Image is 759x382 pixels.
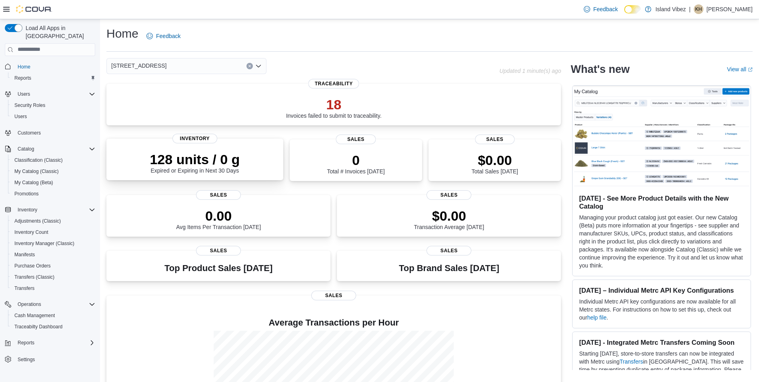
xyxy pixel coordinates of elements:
[579,298,744,322] p: Individual Metrc API key configurations are now available for all Metrc states. For instructions ...
[11,272,95,282] span: Transfers (Classic)
[11,261,95,271] span: Purchase Orders
[11,322,95,332] span: Traceabilty Dashboard
[695,4,702,14] span: KH
[8,215,98,227] button: Adjustments (Classic)
[472,152,518,175] div: Total Sales [DATE]
[8,72,98,84] button: Reports
[196,246,241,255] span: Sales
[14,168,59,175] span: My Catalog (Classic)
[11,167,95,176] span: My Catalog (Classic)
[11,227,95,237] span: Inventory Count
[11,112,95,121] span: Users
[11,250,38,259] a: Manifests
[414,208,485,230] div: Transaction Average [DATE]
[14,218,61,224] span: Adjustments (Classic)
[14,263,51,269] span: Purchase Orders
[579,338,744,346] h3: [DATE] - Integrated Metrc Transfers Coming Soon
[176,208,261,230] div: Avg Items Per Transaction [DATE]
[18,340,34,346] span: Reports
[427,246,471,255] span: Sales
[8,177,98,188] button: My Catalog (Beta)
[11,239,78,248] a: Inventory Manager (Classic)
[14,128,95,138] span: Customers
[8,227,98,238] button: Inventory Count
[11,155,95,165] span: Classification (Classic)
[11,311,95,320] span: Cash Management
[11,101,48,110] a: Security Roles
[11,322,66,332] a: Traceabilty Dashboard
[14,113,27,120] span: Users
[111,61,166,70] span: [STREET_ADDRESS]
[655,4,686,14] p: Island Vibez
[14,251,35,258] span: Manifests
[11,311,58,320] a: Cash Management
[579,286,744,294] h3: [DATE] – Individual Metrc API Key Configurations
[14,274,54,280] span: Transfers (Classic)
[11,155,66,165] a: Classification (Classic)
[579,194,744,210] h3: [DATE] - See More Product Details with the New Catalog
[156,32,180,40] span: Feedback
[11,73,34,83] a: Reports
[748,67,753,72] svg: External link
[18,146,34,152] span: Catalog
[255,63,262,69] button: Open list of options
[172,134,217,143] span: Inventory
[2,127,98,139] button: Customers
[176,208,261,224] p: 0.00
[18,356,35,363] span: Settings
[579,213,744,269] p: Managing your product catalog just got easier. Our new Catalog (Beta) puts more information at yo...
[14,144,37,154] button: Catalog
[150,151,240,174] div: Expired or Expiring in Next 30 Days
[311,291,356,300] span: Sales
[327,152,385,175] div: Total # Invoices [DATE]
[2,204,98,215] button: Inventory
[624,5,641,14] input: Dark Mode
[2,353,98,365] button: Settings
[14,285,34,292] span: Transfers
[164,263,272,273] h3: Top Product Sales [DATE]
[286,97,382,113] p: 18
[427,190,471,200] span: Sales
[14,312,55,319] span: Cash Management
[14,324,62,330] span: Traceabilty Dashboard
[11,250,95,259] span: Manifests
[11,283,38,293] a: Transfers
[327,152,385,168] p: 0
[11,73,95,83] span: Reports
[11,189,42,199] a: Promotions
[8,249,98,260] button: Manifests
[475,135,515,144] span: Sales
[499,68,561,74] p: Updated 1 minute(s) ago
[11,178,95,187] span: My Catalog (Beta)
[8,188,98,199] button: Promotions
[11,178,56,187] a: My Catalog (Beta)
[593,5,618,13] span: Feedback
[11,101,95,110] span: Security Roles
[106,26,138,42] h1: Home
[14,157,63,163] span: Classification (Classic)
[2,143,98,155] button: Catalog
[14,205,40,215] button: Inventory
[11,216,95,226] span: Adjustments (Classic)
[581,1,621,17] a: Feedback
[472,152,518,168] p: $0.00
[14,144,95,154] span: Catalog
[14,300,95,309] span: Operations
[11,216,64,226] a: Adjustments (Classic)
[14,338,95,348] span: Reports
[8,166,98,177] button: My Catalog (Classic)
[11,283,95,293] span: Transfers
[14,300,44,309] button: Operations
[11,261,54,271] a: Purchase Orders
[707,4,753,14] p: [PERSON_NAME]
[336,135,376,144] span: Sales
[18,91,30,97] span: Users
[8,111,98,122] button: Users
[14,102,45,109] span: Security Roles
[8,321,98,332] button: Traceabilty Dashboard
[14,75,31,81] span: Reports
[308,79,359,88] span: Traceability
[113,318,555,328] h4: Average Transactions per Hour
[11,167,62,176] a: My Catalog (Classic)
[2,61,98,72] button: Home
